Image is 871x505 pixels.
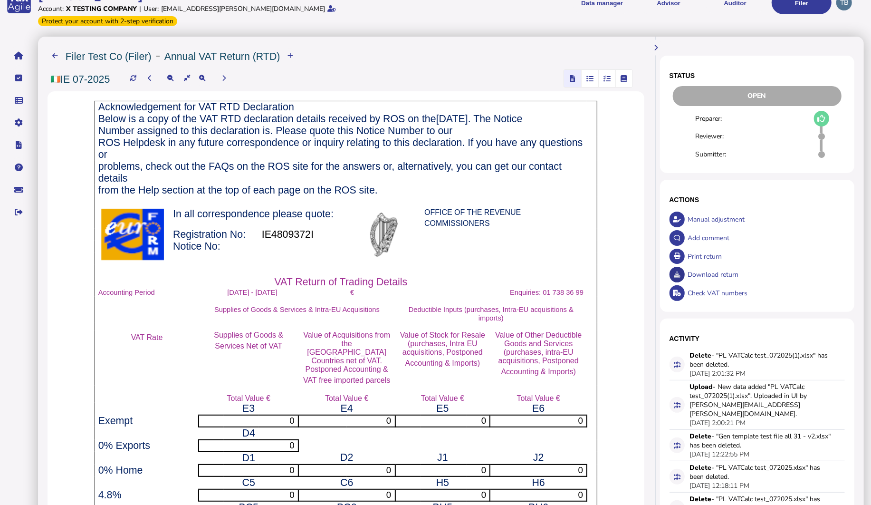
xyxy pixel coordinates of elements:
span: E3 [242,403,255,414]
span: 0% Exports [98,440,150,451]
span: 0 [289,465,294,475]
div: [EMAIL_ADDRESS][PERSON_NAME][DOMAIN_NAME] [162,4,325,13]
button: Make a comment in the activity log. [670,230,685,246]
span: OFFICE OF THE REVENUE COMMISSIONERS [424,208,521,227]
i: Data manager [15,100,23,101]
span: 0 [289,416,294,426]
span: Accounting Period [98,289,155,296]
span: Total Value € [325,394,368,402]
span: C5 [242,477,255,488]
span: 0 [481,490,486,500]
div: - "Gen template test file all 31 - v2.xlsx" has been deleted. [689,432,832,450]
div: [DATE] 2:01:32 PM [689,369,746,378]
button: Mark as draft [814,111,830,126]
span: ROS Helpdesk in any future correspondence or inquiry relating to this declaration. If you have an... [98,137,583,160]
span: Value of Acquisitions from the [GEOGRAPHIC_DATA] Countries net of VAT. Postponed Accounting & VAT... [303,331,390,384]
div: Print return [685,247,845,266]
h2: Annual VAT Return (RTD) [164,51,280,63]
span: 0 [578,416,583,426]
span: [DATE] [436,113,468,125]
div: Account: [38,4,64,13]
span: 0 [386,465,391,475]
span: 0 [481,465,486,475]
mat-button-toggle: Reconcilliation view by tax code [598,70,615,87]
span: 0 [481,416,486,426]
div: - "PL VATCalc test_072025(1).xlsx" has been deleted. [689,351,832,369]
span: Total Value € [421,394,464,402]
span: problems, check out the FAQs on the ROS site for the answers or, alternatively, you can get our c... [98,161,562,184]
span: Registration No: [173,229,246,240]
img: wdArm5LyFS75wAAAABJRU5ErkJggg== [370,213,398,257]
button: Data manager [9,90,29,110]
span: Supplies of Goods & Services & Intra-EU Acquisitions [214,306,380,313]
button: Next period [216,70,231,86]
span: D1 [242,452,255,464]
div: User: [144,4,159,13]
div: - "PL VATCalc test_072025.xlsx" has been deleted. [689,463,832,481]
span: [DATE] - [DATE] [227,289,277,296]
button: Previous period [142,70,158,86]
button: Hide [648,39,664,55]
span: Supplies of Goods & Services Net of VAT [214,331,283,350]
div: - New data added "PL VATCalc test_072025(1).xlsx". Uploaded in UI by [PERSON_NAME][EMAIL_ADDRESS]... [689,382,832,418]
button: Developer hub links [9,135,29,155]
span: Value of Other Deductible Goods and Services (purchases, intra-EU acquisitions, Postponed Account... [495,331,582,376]
button: Make the return view smaller [163,70,178,86]
span: Exempt [98,415,133,427]
strong: Delete [689,351,711,360]
span: E6 [532,403,545,414]
h1: Status [670,72,845,79]
div: Add comment [685,229,845,247]
span: Deductible Inputs (purchases, Intra-EU acquisitions & imports) [409,306,574,322]
button: Make an adjustment to this return. [670,212,685,227]
div: Check VAT numbers [685,284,845,302]
span: Total Value € [227,394,270,402]
button: Download return [670,267,685,282]
img: jXXvaGI4rVcAAAAASUVORK5CYII= [100,209,164,261]
span: Value of Stock for Resale (purchases, Intra EU acquisitions, Postponed Accounting & Imports) [400,331,485,367]
mat-button-toggle: Ledger [615,70,632,87]
span: J1 [437,452,448,463]
h1: Activity [670,335,845,342]
mat-button-toggle: Return view [564,70,581,87]
div: [DATE] 2:00:21 PM [689,418,746,427]
span: Notice No: [173,241,220,252]
button: Open printable view of return. [670,249,685,264]
div: Reviewer: [696,132,742,141]
span: from the Help section at the top of each page on the ROS site. [98,185,378,196]
div: Open [673,86,842,106]
span: D4 [242,427,255,439]
span: VAT Rate [131,333,163,341]
span: 0 [289,490,294,500]
span: H6 [532,477,545,488]
span: In all correspondence please quote: [173,208,334,220]
button: Upload transactions [283,48,298,64]
div: [DATE] 12:22:55 PM [689,450,749,459]
i: Data for this filing changed [674,402,680,408]
span: 0 [578,465,583,475]
button: Raise a support ticket [9,180,29,200]
div: Preparer: [696,114,742,123]
i: Data for this filing changed [674,442,680,449]
h2: Filer Test Co (Filer) [66,51,152,63]
span: Number assigned to this declaration is . Please quote this Notice Number to our [98,125,453,136]
span: IE4809372I [262,229,314,240]
div: Return status - Actions are restricted to nominated users [670,86,845,106]
button: Upload list [48,48,63,64]
strong: Delete [689,432,711,441]
i: Email verified [328,5,336,12]
div: From Oct 1, 2025, 2-step verification will be required to login. Set it up now... [38,16,177,26]
span: 0% Home [98,465,143,476]
span: H5 [436,477,449,488]
button: Make the return view larger [195,70,211,86]
span: E4 [341,403,353,414]
div: [DATE] 12:18:11 PM [689,481,749,490]
span: Total Value € [517,394,560,402]
span: 4.8% [98,489,122,501]
span: 0 [289,440,294,450]
h1: Actions [670,196,845,204]
span: J2 [533,452,544,463]
span: E5 [436,403,449,414]
div: X Testing Company [66,4,137,13]
button: Check VAT numbers on return. [670,285,685,301]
